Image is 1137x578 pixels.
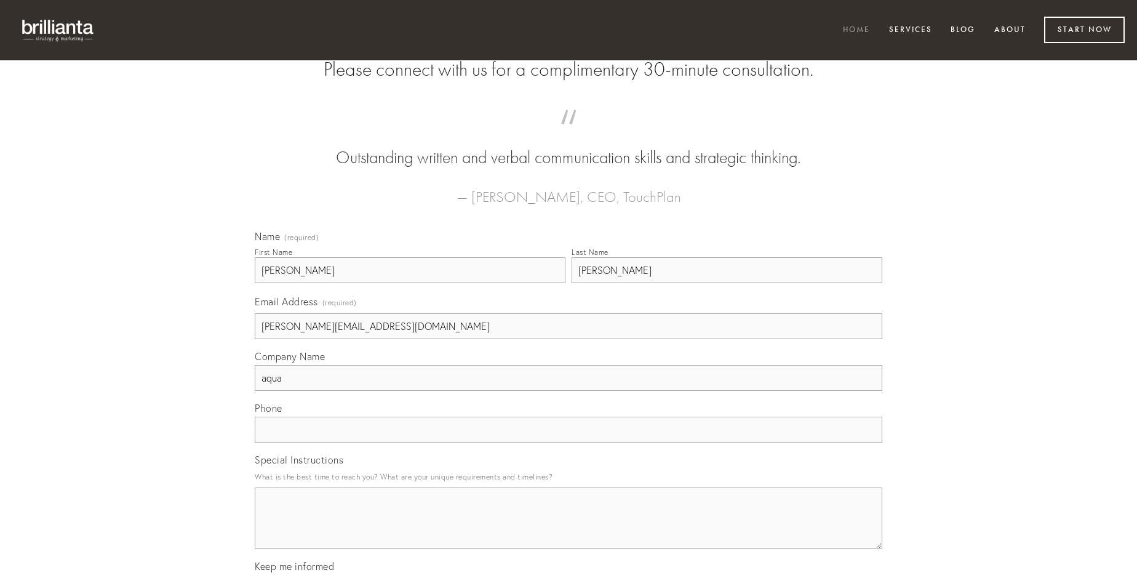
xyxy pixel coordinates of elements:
[255,402,282,414] span: Phone
[274,122,863,170] blockquote: Outstanding written and verbal communication skills and strategic thinking.
[572,247,608,257] div: Last Name
[12,12,105,48] img: brillianta - research, strategy, marketing
[255,560,334,572] span: Keep me informed
[255,454,343,466] span: Special Instructions
[881,20,940,41] a: Services
[835,20,878,41] a: Home
[943,20,983,41] a: Blog
[255,247,292,257] div: First Name
[255,350,325,363] span: Company Name
[255,468,882,485] p: What is the best time to reach you? What are your unique requirements and timelines?
[274,170,863,209] figcaption: — [PERSON_NAME], CEO, TouchPlan
[1044,17,1125,43] a: Start Now
[274,122,863,146] span: “
[255,230,280,243] span: Name
[986,20,1034,41] a: About
[284,234,319,241] span: (required)
[255,295,318,308] span: Email Address
[322,294,357,311] span: (required)
[255,58,882,81] h2: Please connect with us for a complimentary 30-minute consultation.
